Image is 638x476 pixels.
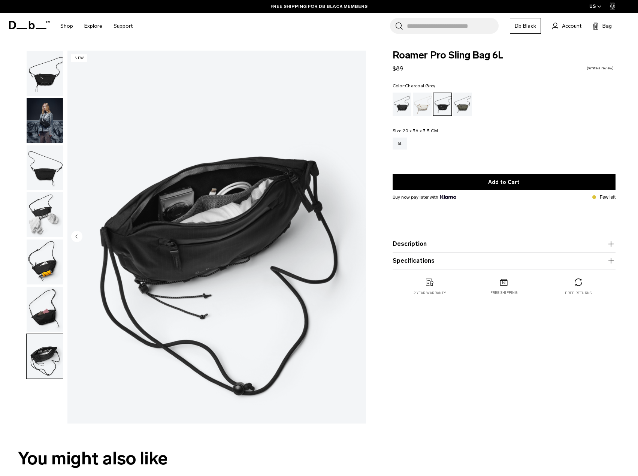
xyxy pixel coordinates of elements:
[26,286,63,332] button: Roamer Pro Sling Bag 6L Charcoal Grey
[18,445,620,472] h2: You might also like
[440,195,456,199] img: {"height" => 20, "alt" => "Klarna"}
[26,192,63,238] button: Roamer Pro Sling Bag 6L Charcoal Grey
[510,18,541,34] a: Db Black
[490,290,518,295] p: Free shipping
[114,13,133,39] a: Support
[393,194,456,201] span: Buy now pay later with
[602,22,612,30] span: Bag
[27,239,63,284] img: Roamer Pro Sling Bag 6L Charcoal Grey
[393,129,438,133] legend: Size:
[393,65,403,72] span: $89
[67,51,366,424] li: 7 / 7
[27,51,63,96] img: Roamer Pro Sling Bag 6L Charcoal Grey
[27,192,63,237] img: Roamer Pro Sling Bag 6L Charcoal Grey
[393,239,616,248] button: Description
[587,66,614,70] a: Write a review
[403,128,438,133] span: 20 x 36 x 3.5 CM
[433,93,452,116] a: Charcoal Grey
[55,13,138,39] nav: Main Navigation
[552,21,581,30] a: Account
[84,13,102,39] a: Explore
[27,287,63,332] img: Roamer Pro Sling Bag 6L Charcoal Grey
[600,194,616,201] p: Few left
[405,83,435,88] span: Charcoal Grey
[565,290,592,296] p: Free returns
[393,51,616,60] span: Roamer Pro Sling Bag 6L
[414,290,446,296] p: 2 year warranty
[26,51,63,96] button: Roamer Pro Sling Bag 6L Charcoal Grey
[27,98,63,143] img: Roamer Pro Sling Bag 6L Charcoal Grey
[453,93,472,116] a: Forest Green
[393,256,616,265] button: Specifications
[562,22,581,30] span: Account
[26,334,63,379] button: Roamer Pro Sling Bag 6L Charcoal Grey
[393,138,408,150] a: 6L
[413,93,432,116] a: Oatmilk
[26,145,63,191] button: Roamer Pro Sling Bag 6L Charcoal Grey
[60,13,73,39] a: Shop
[27,145,63,190] img: Roamer Pro Sling Bag 6L Charcoal Grey
[26,239,63,285] button: Roamer Pro Sling Bag 6L Charcoal Grey
[270,3,368,10] a: FREE SHIPPING FOR DB BLACK MEMBERS
[71,54,87,62] p: New
[71,231,82,243] button: Previous slide
[393,84,436,88] legend: Color:
[27,334,63,379] img: Roamer Pro Sling Bag 6L Charcoal Grey
[26,98,63,144] button: Roamer Pro Sling Bag 6L Charcoal Grey
[393,93,411,116] a: Black Out
[393,174,616,190] button: Add to Cart
[593,21,612,30] button: Bag
[67,51,366,424] img: Roamer Pro Sling Bag 6L Charcoal Grey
